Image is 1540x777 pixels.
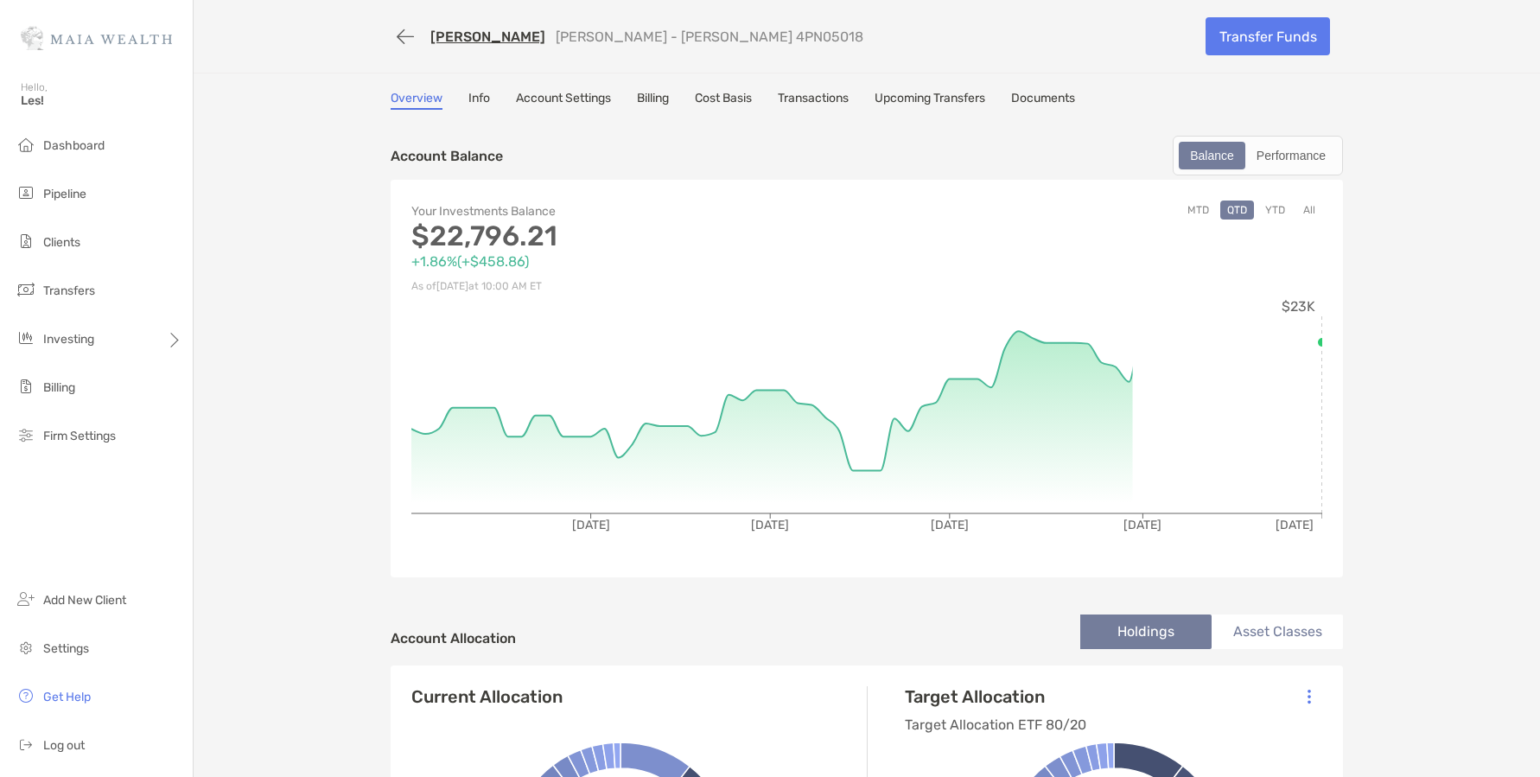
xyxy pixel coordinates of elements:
[1282,298,1315,315] tspan: $23K
[43,332,94,347] span: Investing
[391,145,503,167] p: Account Balance
[16,637,36,658] img: settings icon
[1080,615,1212,649] li: Holdings
[516,91,611,110] a: Account Settings
[391,91,442,110] a: Overview
[43,187,86,201] span: Pipeline
[1173,136,1343,175] div: segmented control
[16,685,36,706] img: get-help icon
[43,738,85,753] span: Log out
[1180,201,1216,220] button: MTD
[391,630,516,646] h4: Account Allocation
[16,134,36,155] img: dashboard icon
[411,276,867,297] p: As of [DATE] at 10:00 AM ET
[931,518,969,532] tspan: [DATE]
[751,518,789,532] tspan: [DATE]
[43,235,80,250] span: Clients
[1220,201,1254,220] button: QTD
[1206,17,1330,55] a: Transfer Funds
[16,424,36,445] img: firm-settings icon
[1276,518,1314,532] tspan: [DATE]
[1011,91,1075,110] a: Documents
[16,376,36,397] img: billing icon
[411,251,867,272] p: +1.86% ( +$458.86 )
[43,429,116,443] span: Firm Settings
[905,714,1086,736] p: Target Allocation ETF 80/20
[43,380,75,395] span: Billing
[1296,201,1322,220] button: All
[16,734,36,755] img: logout icon
[1212,615,1343,649] li: Asset Classes
[572,518,610,532] tspan: [DATE]
[16,328,36,348] img: investing icon
[21,93,182,108] span: Les!
[16,279,36,300] img: transfers icon
[1258,201,1292,220] button: YTD
[1123,518,1161,532] tspan: [DATE]
[1180,143,1244,168] div: Balance
[637,91,669,110] a: Billing
[1308,689,1311,704] img: Icon List Menu
[43,690,91,704] span: Get Help
[695,91,752,110] a: Cost Basis
[778,91,849,110] a: Transactions
[1247,143,1335,168] div: Performance
[16,589,36,609] img: add_new_client icon
[16,231,36,252] img: clients icon
[905,686,1086,707] h4: Target Allocation
[43,641,89,656] span: Settings
[43,593,126,608] span: Add New Client
[430,29,545,45] a: [PERSON_NAME]
[43,138,105,153] span: Dashboard
[411,201,867,222] p: Your Investments Balance
[21,7,172,69] img: Zoe Logo
[875,91,985,110] a: Upcoming Transfers
[16,182,36,203] img: pipeline icon
[411,686,563,707] h4: Current Allocation
[43,283,95,298] span: Transfers
[411,226,867,247] p: $22,796.21
[468,91,490,110] a: Info
[556,29,863,45] p: [PERSON_NAME] - [PERSON_NAME] 4PN05018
